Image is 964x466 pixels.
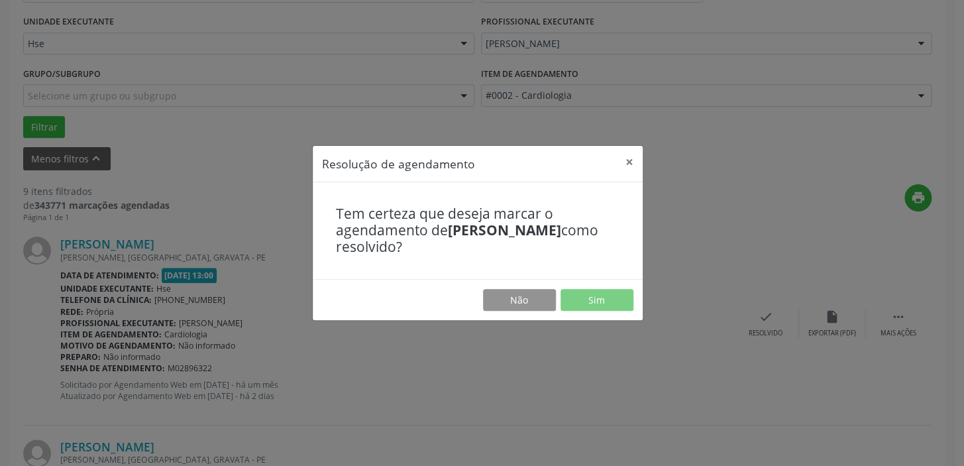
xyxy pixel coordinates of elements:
[322,155,475,172] h5: Resolução de agendamento
[483,289,556,312] button: Não
[448,221,561,239] b: [PERSON_NAME]
[561,289,633,312] button: Sim
[336,205,619,256] h4: Tem certeza que deseja marcar o agendamento de como resolvido?
[616,146,643,178] button: Close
